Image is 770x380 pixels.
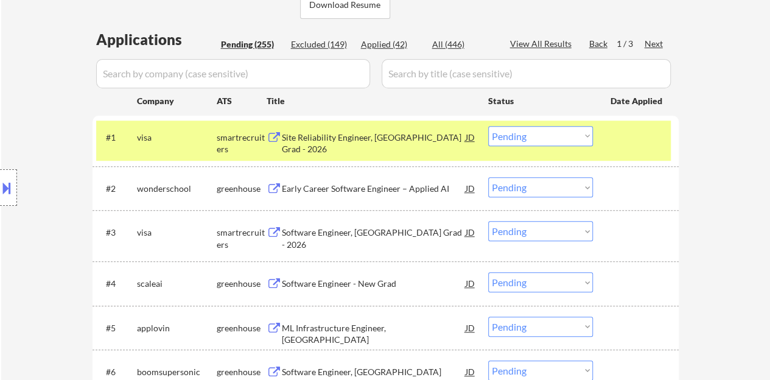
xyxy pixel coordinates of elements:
div: JD [464,317,477,339]
div: #6 [106,366,127,378]
div: greenhouse [217,183,267,195]
div: All (446) [432,38,493,51]
div: 1 / 3 [617,38,645,50]
div: Next [645,38,664,50]
div: Back [589,38,609,50]
input: Search by company (case sensitive) [96,59,370,88]
div: Applied (42) [361,38,422,51]
div: ML Infrastructure Engineer, [GEOGRAPHIC_DATA] [282,322,466,346]
div: Software Engineer, [GEOGRAPHIC_DATA] Grad - 2026 [282,227,466,250]
div: View All Results [510,38,575,50]
div: Software Engineer, [GEOGRAPHIC_DATA] [282,366,466,378]
div: Status [488,90,593,111]
input: Search by title (case sensitive) [382,59,671,88]
div: ATS [217,95,267,107]
div: #5 [106,322,127,334]
div: Pending (255) [221,38,282,51]
div: Software Engineer - New Grad [282,278,466,290]
div: Early Career Software Engineer – Applied AI [282,183,466,195]
div: greenhouse [217,366,267,378]
div: JD [464,126,477,148]
div: JD [464,221,477,243]
div: greenhouse [217,322,267,334]
div: JD [464,177,477,199]
div: Title [267,95,477,107]
div: boomsupersonic [137,366,217,378]
div: Site Reliability Engineer, [GEOGRAPHIC_DATA] Grad - 2026 [282,132,466,155]
div: Excluded (149) [291,38,352,51]
div: Date Applied [611,95,664,107]
div: Applications [96,32,217,47]
div: smartrecruiters [217,227,267,250]
div: greenhouse [217,278,267,290]
div: JD [464,272,477,294]
div: smartrecruiters [217,132,267,155]
div: applovin [137,322,217,334]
